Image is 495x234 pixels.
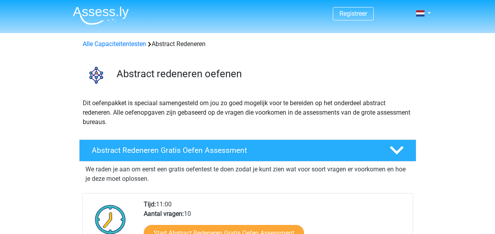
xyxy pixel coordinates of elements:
[85,165,410,184] p: We raden je aan om eerst een gratis oefentest te doen zodat je kunt zien wat voor soort vragen er...
[83,40,146,48] a: Alle Capaciteitentesten
[73,6,129,25] img: Assessly
[117,68,410,80] h3: Abstract redeneren oefenen
[144,201,156,208] b: Tijd:
[83,98,413,127] p: Dit oefenpakket is speciaal samengesteld om jou zo goed mogelijk voor te bereiden op het onderdee...
[92,146,377,155] h4: Abstract Redeneren Gratis Oefen Assessment
[80,39,416,49] div: Abstract Redeneren
[76,139,419,162] a: Abstract Redeneren Gratis Oefen Assessment
[80,58,113,92] img: abstract redeneren
[339,10,367,17] a: Registreer
[144,210,184,217] b: Aantal vragen:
